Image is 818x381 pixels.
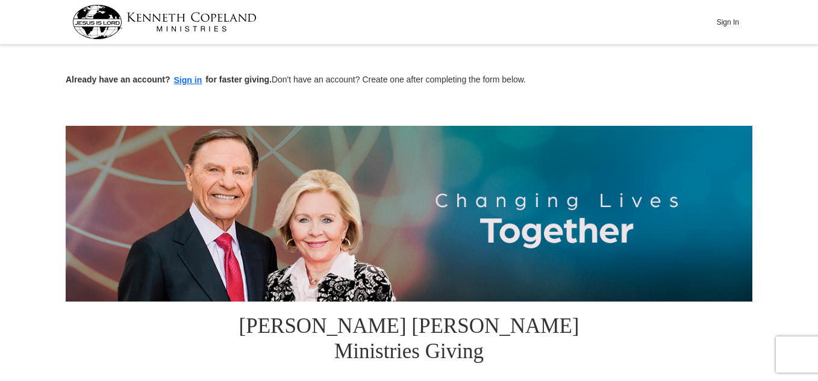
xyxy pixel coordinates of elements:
[170,73,206,87] button: Sign in
[66,73,752,87] p: Don't have an account? Create one after completing the form below.
[710,13,746,31] button: Sign In
[66,75,272,84] strong: Already have an account? for faster giving.
[72,5,257,39] img: kcm-header-logo.svg
[213,302,605,379] h1: [PERSON_NAME] [PERSON_NAME] Ministries Giving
